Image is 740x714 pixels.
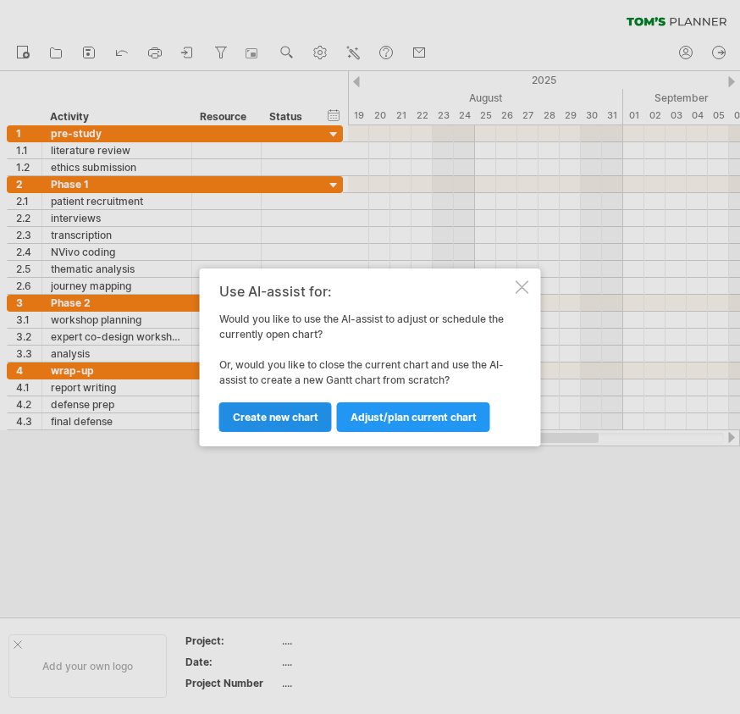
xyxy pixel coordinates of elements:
a: Adjust/plan current chart [337,402,490,432]
a: Create new chart [219,402,332,432]
div: Would you like to use the AI-assist to adjust or schedule the currently open chart? Or, would you... [219,284,512,431]
span: Create new chart [233,411,318,423]
span: Adjust/plan current chart [351,411,477,423]
div: Use AI-assist for: [219,284,512,299]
